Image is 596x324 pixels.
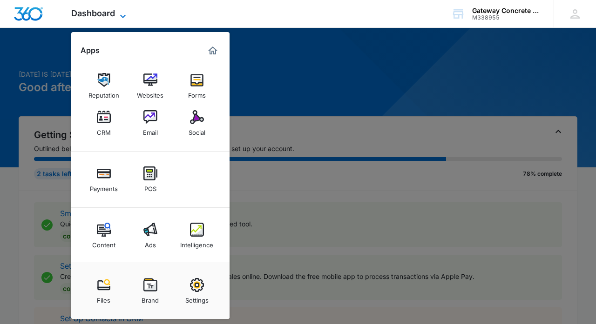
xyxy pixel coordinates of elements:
a: Payments [86,162,122,197]
div: Payments [90,180,118,192]
div: account id [472,14,540,21]
div: Intelligence [180,237,213,249]
div: Files [97,292,110,304]
a: Email [133,106,168,141]
div: account name [472,7,540,14]
a: CRM [86,106,122,141]
span: Dashboard [71,8,115,18]
a: Reputation [86,68,122,104]
div: Brand [142,292,159,304]
a: Settings [179,273,215,309]
a: Intelligence [179,218,215,253]
div: POS [144,180,156,192]
a: Brand [133,273,168,309]
div: Forms [188,87,206,99]
div: Social [189,124,205,136]
div: Email [143,124,158,136]
a: Social [179,106,215,141]
div: Settings [185,292,209,304]
a: Websites [133,68,168,104]
div: Websites [137,87,163,99]
a: Content [86,218,122,253]
a: Ads [133,218,168,253]
div: CRM [97,124,111,136]
a: Marketing 360® Dashboard [205,43,220,58]
div: Reputation [88,87,119,99]
a: Forms [179,68,215,104]
div: Content [92,237,115,249]
a: Files [86,273,122,309]
a: POS [133,162,168,197]
div: Ads [145,237,156,249]
h2: Apps [81,46,100,55]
